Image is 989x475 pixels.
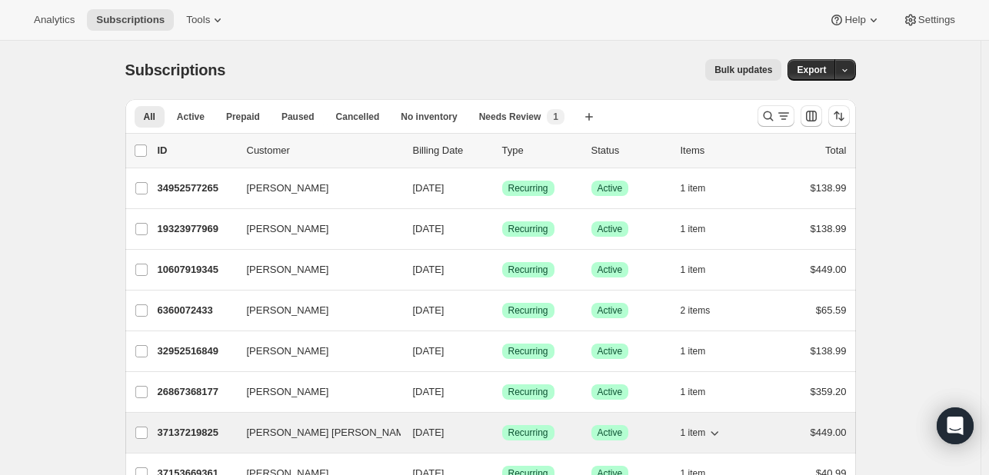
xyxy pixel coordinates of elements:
span: $138.99 [811,345,847,357]
span: [DATE] [413,182,445,194]
span: 1 item [681,345,706,357]
button: 1 item [681,381,723,403]
span: Needs Review [479,111,541,123]
span: [DATE] [413,304,445,316]
p: 37137219825 [158,425,235,440]
button: Customize table column order and visibility [801,105,822,127]
button: [PERSON_NAME] [238,217,391,241]
button: Tools [177,9,235,31]
button: Subscriptions [87,9,174,31]
span: Export [797,64,826,76]
span: Cancelled [336,111,380,123]
button: 2 items [681,300,728,321]
span: [DATE] [413,264,445,275]
button: [PERSON_NAME] [238,298,391,323]
p: Customer [247,143,401,158]
span: [PERSON_NAME] [247,303,329,318]
span: 1 [553,111,558,123]
button: Search and filter results [758,105,794,127]
span: Recurring [508,345,548,357]
span: [PERSON_NAME] [247,181,329,196]
p: Status [591,143,668,158]
span: [DATE] [413,223,445,234]
span: Recurring [508,182,548,194]
span: $449.00 [811,264,847,275]
span: [DATE] [413,345,445,357]
button: 1 item [681,259,723,281]
span: [PERSON_NAME] [247,262,329,277]
span: $138.99 [811,223,847,234]
span: Tools [186,14,210,26]
div: 10607919345[PERSON_NAME][DATE]SuccessRecurringSuccessActive1 item$449.00 [158,259,847,281]
button: 1 item [681,218,723,240]
button: Create new view [577,106,601,128]
div: 32952516849[PERSON_NAME][DATE]SuccessRecurringSuccessActive1 item$138.99 [158,340,847,362]
span: Active [598,345,623,357]
div: Type [502,143,579,158]
button: [PERSON_NAME] [238,176,391,201]
span: 1 item [681,386,706,398]
button: Help [820,9,890,31]
p: Total [825,143,846,158]
p: Billing Date [413,143,490,158]
div: Items [681,143,758,158]
p: 19323977969 [158,221,235,237]
button: 1 item [681,340,723,362]
div: 19323977969[PERSON_NAME][DATE]SuccessRecurringSuccessActive1 item$138.99 [158,218,847,240]
span: Recurring [508,386,548,398]
span: Paused [281,111,315,123]
button: Analytics [25,9,84,31]
button: Settings [894,9,964,31]
span: [DATE] [413,427,445,438]
span: Subscriptions [125,61,226,78]
button: [PERSON_NAME] [238,339,391,364]
span: $65.59 [816,304,847,316]
button: 1 item [681,422,723,443]
span: Recurring [508,223,548,235]
div: 6360072433[PERSON_NAME][DATE]SuccessRecurringSuccessActive2 items$65.59 [158,300,847,321]
span: Active [598,264,623,276]
button: Sort the results [828,105,850,127]
span: Active [177,111,205,123]
div: Open Intercom Messenger [937,407,974,444]
div: 34952577265[PERSON_NAME][DATE]SuccessRecurringSuccessActive1 item$138.99 [158,178,847,199]
span: Prepaid [226,111,260,123]
span: Active [598,182,623,194]
p: 32952516849 [158,344,235,359]
p: 10607919345 [158,262,235,277]
span: [PERSON_NAME] [247,384,329,400]
span: Recurring [508,427,548,439]
p: 34952577265 [158,181,235,196]
span: No inventory [401,111,457,123]
span: All [144,111,155,123]
span: [PERSON_NAME] [247,344,329,359]
button: Export [788,59,835,81]
p: 6360072433 [158,303,235,318]
span: Settings [918,14,955,26]
span: 1 item [681,427,706,439]
span: 1 item [681,182,706,194]
div: 37137219825[PERSON_NAME] [PERSON_NAME][DATE]SuccessRecurringSuccessActive1 item$449.00 [158,422,847,443]
span: 1 item [681,223,706,235]
span: Recurring [508,264,548,276]
p: ID [158,143,235,158]
span: 2 items [681,304,711,317]
span: Active [598,223,623,235]
span: Bulk updates [714,64,772,76]
span: [PERSON_NAME] [PERSON_NAME] [247,425,414,440]
p: 26867368177 [158,384,235,400]
span: Active [598,304,623,317]
div: 26867368177[PERSON_NAME][DATE]SuccessRecurringSuccessActive1 item$359.20 [158,381,847,403]
span: Recurring [508,304,548,317]
div: IDCustomerBilling DateTypeStatusItemsTotal [158,143,847,158]
button: Bulk updates [705,59,781,81]
span: Active [598,427,623,439]
span: $359.20 [811,386,847,397]
span: [PERSON_NAME] [247,221,329,237]
span: Analytics [34,14,75,26]
span: Help [844,14,865,26]
button: [PERSON_NAME] [PERSON_NAME] [238,420,391,445]
button: [PERSON_NAME] [238,257,391,282]
span: $138.99 [811,182,847,194]
span: Active [598,386,623,398]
